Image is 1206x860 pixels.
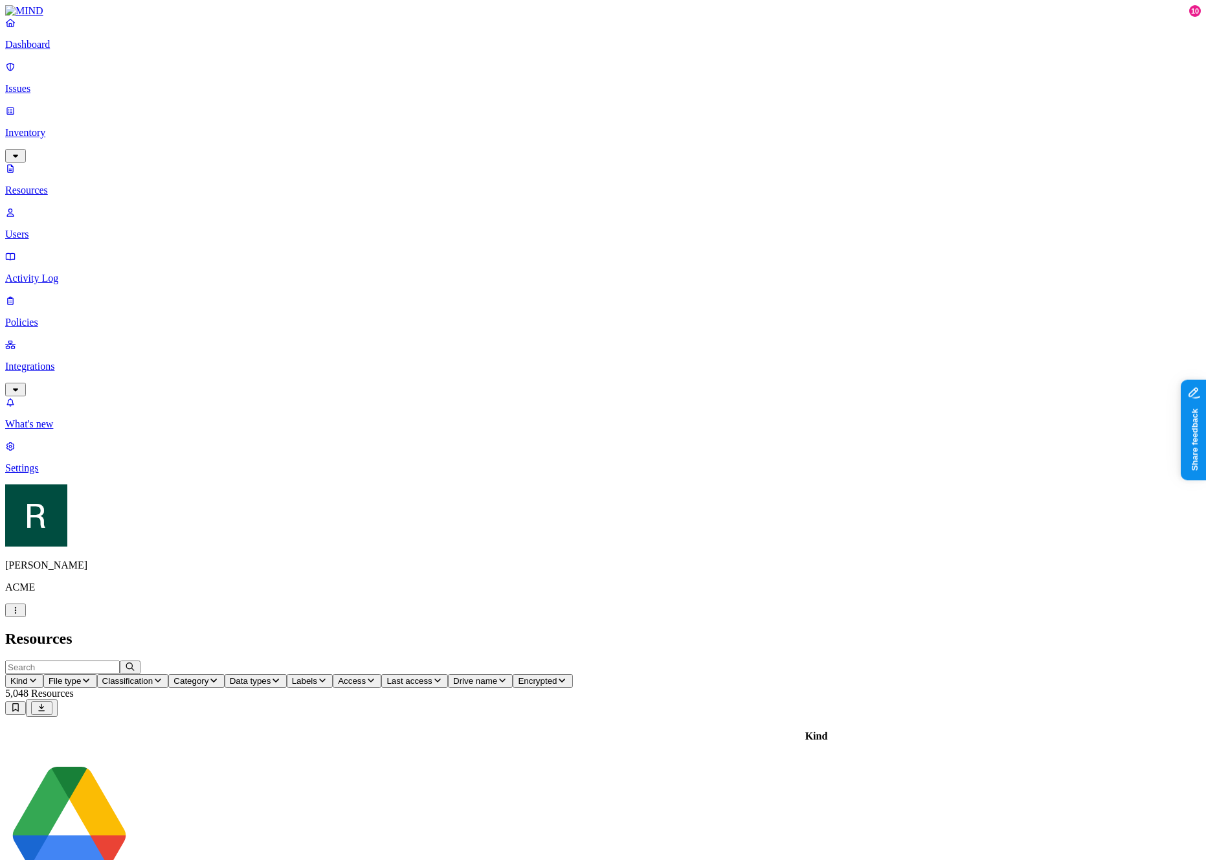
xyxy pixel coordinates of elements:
h2: Resources [5,630,1201,648]
a: What's new [5,396,1201,430]
a: Integrations [5,339,1201,394]
a: Resources [5,163,1201,196]
p: Dashboard [5,39,1201,51]
a: MIND [5,5,1201,17]
p: Settings [5,462,1201,474]
p: ACME [5,582,1201,593]
p: Resources [5,185,1201,196]
a: Issues [5,61,1201,95]
span: Labels [292,676,317,686]
a: Dashboard [5,17,1201,51]
p: Issues [5,83,1201,95]
span: Encrypted [518,676,557,686]
p: Integrations [5,361,1201,372]
span: Kind [10,676,28,686]
span: Access [338,676,366,686]
a: Inventory [5,105,1201,161]
a: Users [5,207,1201,240]
div: 10 [1189,5,1201,17]
a: Policies [5,295,1201,328]
img: MIND [5,5,43,17]
span: Data types [230,676,271,686]
input: Search [5,661,120,674]
img: Ron Rabinovich [5,484,67,547]
p: Inventory [5,127,1201,139]
p: Users [5,229,1201,240]
p: What's new [5,418,1201,430]
span: Drive name [453,676,497,686]
span: Classification [102,676,153,686]
a: Activity Log [5,251,1201,284]
p: [PERSON_NAME] [5,560,1201,571]
span: Category [173,676,208,686]
span: 5,048 Resources [5,688,74,699]
p: Activity Log [5,273,1201,284]
p: Policies [5,317,1201,328]
span: File type [49,676,81,686]
span: Last access [386,676,432,686]
a: Settings [5,440,1201,474]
